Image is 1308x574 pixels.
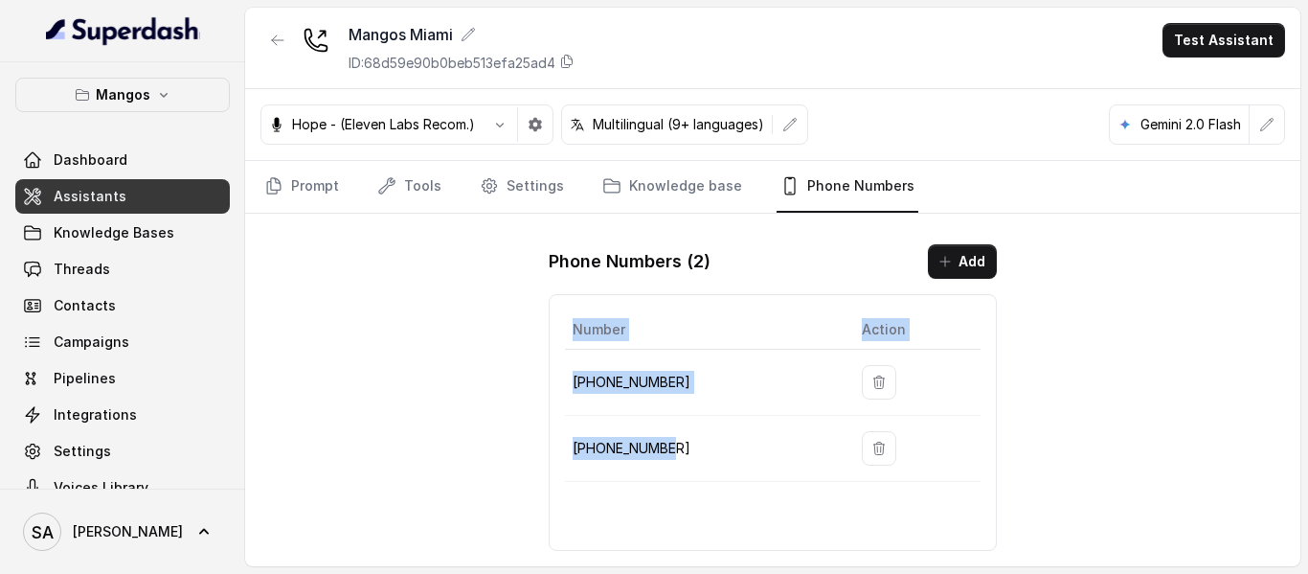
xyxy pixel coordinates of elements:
a: [PERSON_NAME] [15,505,230,559]
span: Pipelines [54,369,116,388]
h1: Phone Numbers ( 2 ) [549,246,710,277]
p: Hope - (Eleven Labs Recom.) [292,115,475,134]
svg: google logo [1117,117,1133,132]
span: Voices Library [54,478,148,497]
p: [PHONE_NUMBER] [573,371,831,394]
span: Knowledge Bases [54,223,174,242]
a: Threads [15,252,230,287]
button: Test Assistant [1162,23,1285,57]
a: Phone Numbers [777,161,918,213]
a: Knowledge base [598,161,746,213]
img: light.svg [46,15,200,46]
span: Integrations [54,405,137,425]
a: Contacts [15,288,230,323]
p: [PHONE_NUMBER] [573,437,831,460]
p: Gemini 2.0 Flash [1140,115,1241,134]
a: Tools [373,161,445,213]
a: Settings [15,434,230,469]
span: Contacts [54,296,116,315]
th: Action [846,310,981,350]
text: SA [32,522,54,542]
p: Multilingual (9+ languages) [593,115,764,134]
span: Assistants [54,187,126,206]
button: Add [928,244,997,279]
span: Campaigns [54,333,129,352]
a: Voices Library [15,471,230,505]
a: Integrations [15,398,230,432]
a: Campaigns [15,325,230,359]
a: Prompt [260,161,343,213]
nav: Tabs [260,161,1285,213]
a: Settings [476,161,568,213]
a: Pipelines [15,361,230,396]
div: Mangos Miami [349,23,575,46]
p: Mangos [96,83,150,106]
a: Assistants [15,179,230,214]
a: Dashboard [15,143,230,177]
span: Threads [54,260,110,279]
button: Mangos [15,78,230,112]
p: ID: 68d59e90b0beb513efa25ad4 [349,54,555,73]
a: Knowledge Bases [15,216,230,250]
span: Settings [54,442,111,461]
span: [PERSON_NAME] [73,522,183,541]
th: Number [565,310,846,350]
span: Dashboard [54,150,127,170]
